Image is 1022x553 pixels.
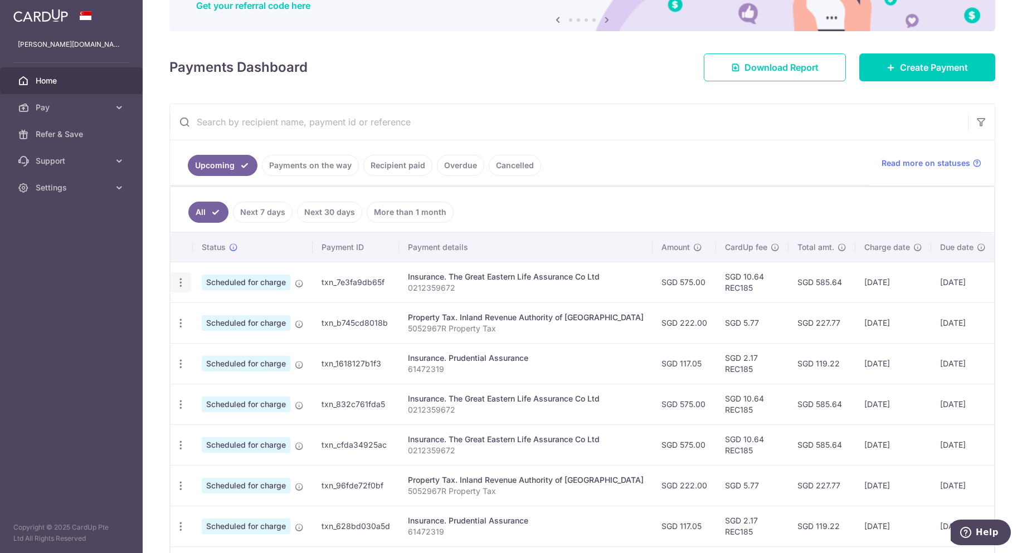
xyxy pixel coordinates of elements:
[653,424,716,465] td: SGD 575.00
[408,364,644,375] p: 61472319
[408,271,644,282] div: Insurance. The Great Eastern Life Assurance Co Ltd
[202,478,290,493] span: Scheduled for charge
[789,465,855,506] td: SGD 227.77
[855,384,931,424] td: [DATE]
[653,343,716,384] td: SGD 117.05
[408,526,644,537] p: 61472319
[18,39,125,50] p: [PERSON_NAME][DOMAIN_NAME][EMAIL_ADDRESS][DOMAIN_NAME]
[900,61,968,74] span: Create Payment
[789,343,855,384] td: SGD 119.22
[789,384,855,424] td: SGD 585.64
[931,384,995,424] td: [DATE]
[313,343,399,384] td: txn_1618127b1f3
[313,384,399,424] td: txn_832c761fda5
[931,302,995,343] td: [DATE]
[36,102,109,113] span: Pay
[170,104,968,140] input: Search by recipient name, payment id or reference
[437,155,484,176] a: Overdue
[202,275,290,290] span: Scheduled for charge
[789,302,855,343] td: SGD 227.77
[931,343,995,384] td: [DATE]
[855,302,931,343] td: [DATE]
[408,515,644,526] div: Insurance. Prudential Assurance
[408,404,644,415] p: 0212359672
[931,424,995,465] td: [DATE]
[653,465,716,506] td: SGD 222.00
[202,356,290,371] span: Scheduled for charge
[202,518,290,534] span: Scheduled for charge
[202,437,290,453] span: Scheduled for charge
[744,61,819,74] span: Download Report
[855,506,931,546] td: [DATE]
[36,75,109,86] span: Home
[233,202,293,223] a: Next 7 days
[313,424,399,465] td: txn_cfda34925ac
[36,155,109,167] span: Support
[408,282,644,293] p: 0212359672
[864,242,910,253] span: Charge date
[202,397,290,412] span: Scheduled for charge
[716,343,789,384] td: SGD 2.17 REC185
[855,343,931,384] td: [DATE]
[704,53,846,81] a: Download Report
[13,9,68,22] img: CardUp
[36,129,109,140] span: Refer & Save
[859,53,995,81] a: Create Payment
[367,202,454,223] a: More than 1 month
[313,506,399,546] td: txn_628bd030a5d
[789,506,855,546] td: SGD 119.22
[716,262,789,302] td: SGD 10.64 REC185
[653,262,716,302] td: SGD 575.00
[931,262,995,302] td: [DATE]
[408,486,644,497] p: 5052967R Property Tax
[202,242,226,253] span: Status
[313,262,399,302] td: txn_7e3fa9db65f
[313,465,399,506] td: txn_96fde72f0bf
[408,312,644,323] div: Property Tax. Inland Revenue Authority of [GEOGRAPHIC_DATA]
[931,506,995,546] td: [DATE]
[797,242,834,253] span: Total amt.
[262,155,359,176] a: Payments on the way
[408,474,644,486] div: Property Tax. Inland Revenue Authority of [GEOGRAPHIC_DATA]
[36,182,109,193] span: Settings
[202,315,290,331] span: Scheduled for charge
[789,424,855,465] td: SGD 585.64
[399,233,653,262] th: Payment details
[882,158,970,169] span: Read more on statuses
[313,233,399,262] th: Payment ID
[653,506,716,546] td: SGD 117.05
[489,155,541,176] a: Cancelled
[716,302,789,343] td: SGD 5.77
[931,465,995,506] td: [DATE]
[855,465,931,506] td: [DATE]
[408,393,644,404] div: Insurance. The Great Eastern Life Assurance Co Ltd
[855,424,931,465] td: [DATE]
[716,465,789,506] td: SGD 5.77
[653,384,716,424] td: SGD 575.00
[408,323,644,334] p: 5052967R Property Tax
[951,520,1011,547] iframe: Opens a widget where you can find more information
[363,155,432,176] a: Recipient paid
[716,506,789,546] td: SGD 2.17 REC185
[169,57,308,77] h4: Payments Dashboard
[716,424,789,465] td: SGD 10.64 REC185
[408,353,644,364] div: Insurance. Prudential Assurance
[188,155,257,176] a: Upcoming
[789,262,855,302] td: SGD 585.64
[188,202,228,223] a: All
[940,242,974,253] span: Due date
[661,242,690,253] span: Amount
[653,302,716,343] td: SGD 222.00
[408,445,644,456] p: 0212359672
[882,158,981,169] a: Read more on statuses
[725,242,767,253] span: CardUp fee
[716,384,789,424] td: SGD 10.64 REC185
[297,202,362,223] a: Next 30 days
[408,434,644,445] div: Insurance. The Great Eastern Life Assurance Co Ltd
[313,302,399,343] td: txn_b745cd8018b
[855,262,931,302] td: [DATE]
